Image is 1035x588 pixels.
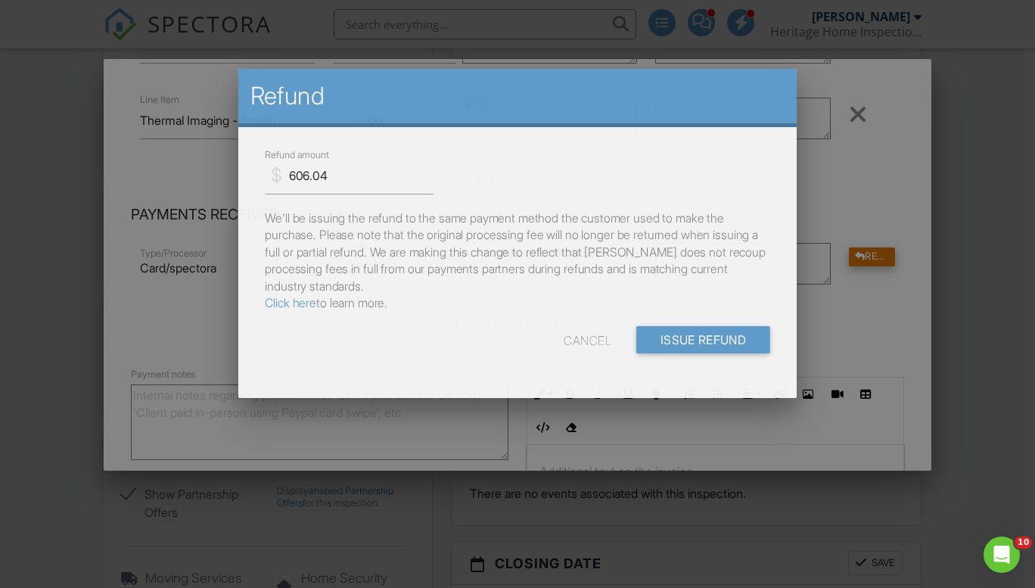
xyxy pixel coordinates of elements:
div: Cancel [564,326,611,353]
span: 10 [1015,537,1032,549]
p: We'll be issuing the refund to the same payment method the customer used to make the purchase. Pl... [265,210,770,311]
h2: Refund [250,81,785,111]
div: $ [271,163,282,188]
a: Click here [265,295,316,310]
label: Refund amount [265,148,328,161]
input: Issue Refund [636,326,770,353]
iframe: Intercom live chat [984,537,1020,573]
